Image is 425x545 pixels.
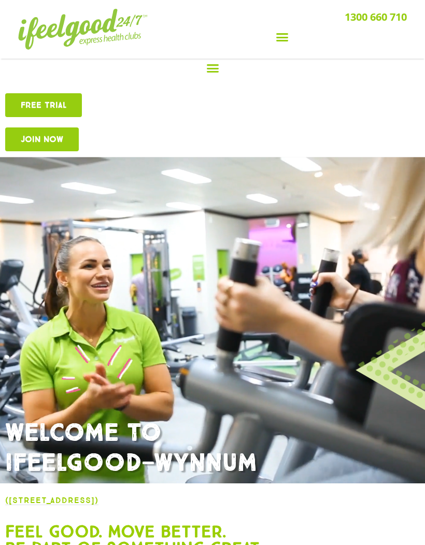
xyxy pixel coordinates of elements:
span: Free TRIAL [21,101,66,109]
a: ([STREET_ADDRESS]) [5,495,98,505]
div: Menu Toggle [158,27,407,47]
a: 1300 660 710 [345,10,407,24]
a: Free TRIAL [5,93,82,117]
h1: WELCOME TO IFEELGOOD—WYNNUM [5,419,420,478]
a: Join Now [5,127,79,151]
span: Join Now [21,135,63,144]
